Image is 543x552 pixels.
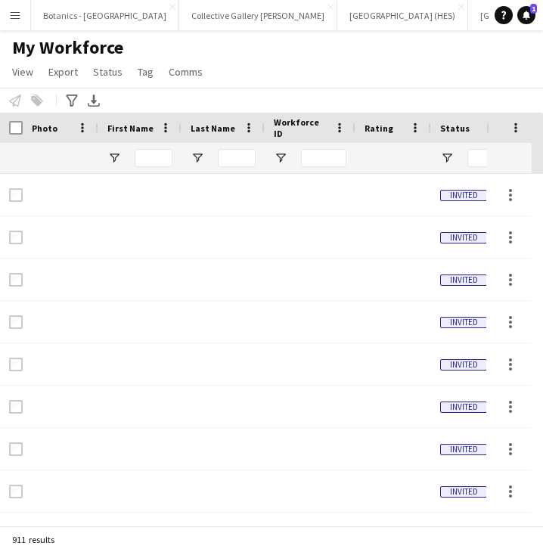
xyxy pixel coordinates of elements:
[42,62,84,82] a: Export
[9,358,23,371] input: Row Selection is disabled for this row (unchecked)
[191,122,235,134] span: Last Name
[107,122,154,134] span: First Name
[179,1,337,30] button: Collective Gallery [PERSON_NAME]
[135,149,172,167] input: First Name Filter Input
[530,4,537,14] span: 1
[517,6,535,24] a: 1
[440,402,487,413] span: Invited
[132,62,160,82] a: Tag
[12,65,33,79] span: View
[138,65,154,79] span: Tag
[32,122,57,134] span: Photo
[9,188,23,202] input: Row Selection is disabled for this row (unchecked)
[440,232,487,243] span: Invited
[467,149,513,167] input: Status Filter Input
[9,273,23,287] input: Row Selection is disabled for this row (unchecked)
[48,65,78,79] span: Export
[365,122,393,134] span: Rating
[440,359,487,371] span: Invited
[63,91,81,110] app-action-btn: Advanced filters
[274,151,287,165] button: Open Filter Menu
[440,444,487,455] span: Invited
[87,62,129,82] a: Status
[301,149,346,167] input: Workforce ID Filter Input
[9,485,23,498] input: Row Selection is disabled for this row (unchecked)
[191,151,204,165] button: Open Filter Menu
[440,317,487,328] span: Invited
[274,116,328,139] span: Workforce ID
[440,151,454,165] button: Open Filter Menu
[440,486,487,498] span: Invited
[169,65,203,79] span: Comms
[107,151,121,165] button: Open Filter Menu
[9,231,23,244] input: Row Selection is disabled for this row (unchecked)
[9,400,23,414] input: Row Selection is disabled for this row (unchecked)
[93,65,123,79] span: Status
[12,36,123,59] span: My Workforce
[163,62,209,82] a: Comms
[9,442,23,456] input: Row Selection is disabled for this row (unchecked)
[31,1,179,30] button: Botanics - [GEOGRAPHIC_DATA]
[440,190,487,201] span: Invited
[440,122,470,134] span: Status
[218,149,256,167] input: Last Name Filter Input
[440,274,487,286] span: Invited
[337,1,468,30] button: [GEOGRAPHIC_DATA] (HES)
[6,62,39,82] a: View
[85,91,103,110] app-action-btn: Export XLSX
[9,315,23,329] input: Row Selection is disabled for this row (unchecked)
